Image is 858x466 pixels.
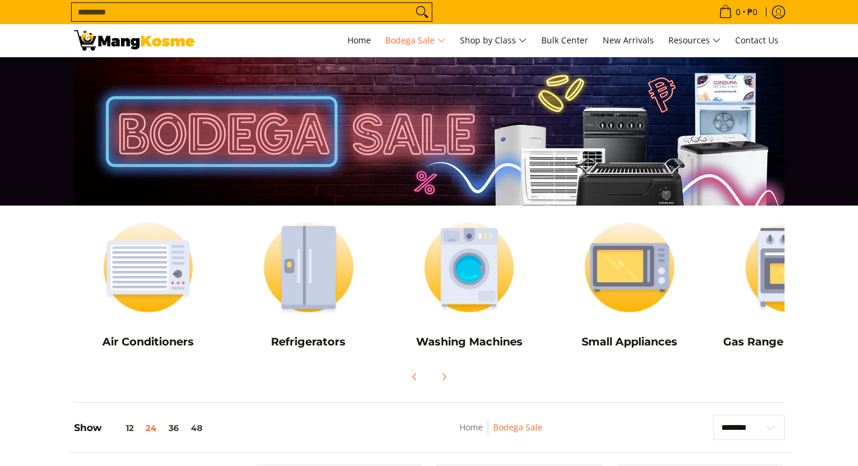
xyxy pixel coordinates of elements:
button: 24 [140,423,163,433]
span: 0 [734,8,742,16]
span: ₱0 [745,8,759,16]
h5: Air Conditioners [74,335,223,349]
button: Previous [402,364,428,390]
span: Resources [668,33,721,48]
button: 48 [185,423,208,433]
a: New Arrivals [597,24,660,57]
img: Small Appliances [555,212,704,323]
span: Shop by Class [460,33,527,48]
a: Home [459,421,483,433]
button: Search [412,3,432,21]
nav: Breadcrumbs [379,420,623,447]
h5: Small Appliances [555,335,704,349]
h5: Washing Machines [395,335,544,349]
span: Bulk Center [541,34,588,46]
button: Next [431,364,457,390]
a: Refrigerators Refrigerators [234,212,383,357]
span: New Arrivals [603,34,654,46]
a: Bodega Sale [493,421,542,433]
h5: Show [74,422,208,434]
span: Home [347,34,371,46]
h5: Refrigerators [234,335,383,349]
a: Bulk Center [535,24,594,57]
img: Refrigerators [234,212,383,323]
span: • [715,5,761,19]
a: Air Conditioners Air Conditioners [74,212,223,357]
a: Washing Machines Washing Machines [395,212,544,357]
img: Washing Machines [395,212,544,323]
a: Small Appliances Small Appliances [555,212,704,357]
a: Shop by Class [454,24,533,57]
button: 36 [163,423,185,433]
a: Resources [662,24,727,57]
a: Bodega Sale [379,24,452,57]
button: 12 [102,423,140,433]
a: Home [341,24,377,57]
img: Bodega Sale l Mang Kosme: Cost-Efficient &amp; Quality Home Appliances [74,30,194,51]
span: Bodega Sale [385,33,446,48]
a: Contact Us [729,24,785,57]
span: Contact Us [735,34,779,46]
nav: Main Menu [207,24,785,57]
img: Air Conditioners [74,212,223,323]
